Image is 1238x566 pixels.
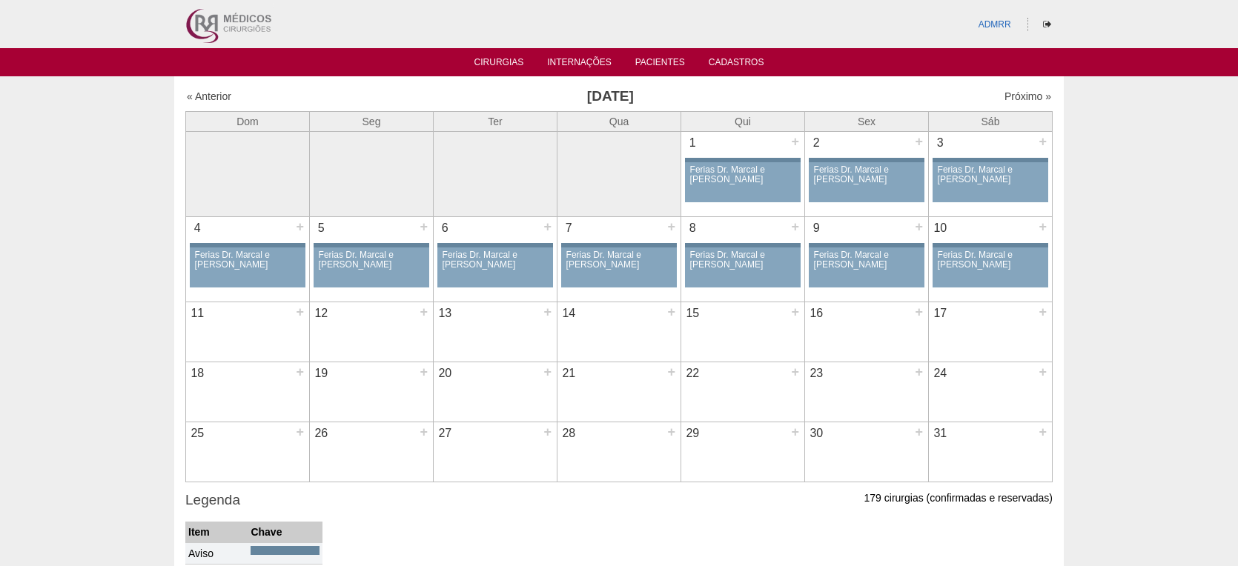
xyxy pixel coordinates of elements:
[314,243,429,247] div: Key: Aviso
[434,111,557,131] th: Ter
[789,132,801,151] div: +
[474,57,524,72] a: Cirurgias
[417,302,430,322] div: +
[709,57,764,72] a: Cadastros
[814,165,920,184] div: Ferias Dr. Marcal e [PERSON_NAME]
[1043,20,1051,29] i: Sair
[690,250,796,270] div: Ferias Dr. Marcal e [PERSON_NAME]
[864,491,1053,505] p: 179 cirurgias (confirmadas e reservadas)
[805,302,828,324] div: 16
[809,158,924,162] div: Key: Aviso
[681,422,704,445] div: 29
[929,302,952,324] div: 17
[557,422,580,445] div: 28
[541,422,554,442] div: +
[913,362,925,382] div: +
[685,243,801,247] div: Key: Aviso
[1036,217,1049,236] div: +
[789,422,801,442] div: +
[417,217,430,236] div: +
[190,247,305,287] a: Ferias Dr. Marcal e [PERSON_NAME]
[805,132,828,154] div: 2
[294,217,306,236] div: +
[186,362,209,384] div: 18
[541,362,554,382] div: +
[185,543,248,565] td: Aviso
[1036,362,1049,382] div: +
[541,217,554,236] div: +
[913,217,925,236] div: +
[547,57,612,72] a: Internações
[310,302,333,324] div: 12
[187,90,231,102] a: « Anterior
[541,302,554,322] div: +
[789,217,801,236] div: +
[681,302,704,324] div: 15
[938,165,1044,184] div: Ferias Dr. Marcal e [PERSON_NAME]
[665,362,678,382] div: +
[805,111,929,131] th: Sex
[443,250,549,270] div: Ferias Dr. Marcal e [PERSON_NAME]
[248,522,322,543] th: Chave
[933,162,1048,202] a: Ferias Dr. Marcal e [PERSON_NAME]
[310,111,434,131] th: Seg
[561,247,677,287] a: Ferias Dr. Marcal e [PERSON_NAME]
[186,302,209,324] div: 11
[190,243,305,247] div: Key: Aviso
[933,158,1048,162] div: Key: Aviso
[938,250,1044,270] div: Ferias Dr. Marcal e [PERSON_NAME]
[319,250,425,270] div: Ferias Dr. Marcal e [PERSON_NAME]
[185,522,248,543] th: Item
[685,158,801,162] div: Key: Aviso
[561,243,677,247] div: Key: Aviso
[635,57,685,72] a: Pacientes
[314,247,429,287] a: Ferias Dr. Marcal e [PERSON_NAME]
[929,362,952,384] div: 24
[1036,132,1049,151] div: +
[186,217,209,239] div: 4
[417,362,430,382] div: +
[681,217,704,239] div: 8
[310,217,333,239] div: 5
[929,422,952,445] div: 31
[805,217,828,239] div: 9
[913,422,925,442] div: +
[566,250,672,270] div: Ferias Dr. Marcal e [PERSON_NAME]
[557,302,580,324] div: 14
[294,302,306,322] div: +
[434,362,457,384] div: 20
[979,19,1011,30] a: ADMRR
[929,132,952,154] div: 3
[434,422,457,445] div: 27
[681,132,704,154] div: 1
[913,302,925,322] div: +
[681,111,805,131] th: Qui
[805,422,828,445] div: 30
[1036,302,1049,322] div: +
[929,217,952,239] div: 10
[681,362,704,384] div: 22
[933,247,1048,287] a: Ferias Dr. Marcal e [PERSON_NAME]
[929,111,1053,131] th: Sáb
[809,162,924,202] a: Ferias Dr. Marcal e [PERSON_NAME]
[665,422,678,442] div: +
[294,422,306,442] div: +
[809,247,924,287] a: Ferias Dr. Marcal e [PERSON_NAME]
[434,302,457,324] div: 13
[809,243,924,247] div: Key: Aviso
[933,243,1048,247] div: Key: Aviso
[310,362,333,384] div: 19
[690,165,796,184] div: Ferias Dr. Marcal e [PERSON_NAME]
[557,111,681,131] th: Qua
[1004,90,1051,102] a: Próximo »
[789,362,801,382] div: +
[665,302,678,322] div: +
[557,362,580,384] div: 21
[186,111,310,131] th: Dom
[434,217,457,239] div: 6
[195,250,301,270] div: Ferias Dr. Marcal e [PERSON_NAME]
[185,490,1053,511] h3: Legenda
[557,217,580,239] div: 7
[805,362,828,384] div: 23
[186,422,209,445] div: 25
